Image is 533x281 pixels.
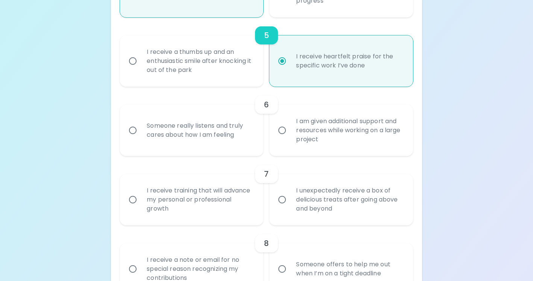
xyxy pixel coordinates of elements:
div: choice-group-check [120,87,413,156]
div: I receive a thumbs up and an enthusiastic smile after knocking it out of the park [141,38,259,84]
div: I receive heartfelt praise for the specific work I’ve done [290,43,408,79]
div: I receive training that will advance my personal or professional growth [141,177,259,222]
h6: 7 [264,168,269,180]
div: choice-group-check [120,17,413,87]
div: I unexpectedly receive a box of delicious treats after going above and beyond [290,177,408,222]
h6: 6 [264,99,269,111]
h6: 5 [264,29,269,41]
div: choice-group-check [120,156,413,225]
div: I am given additional support and resources while working on a large project [290,108,408,153]
h6: 8 [264,237,269,249]
div: Someone really listens and truly cares about how I am feeling [141,112,259,148]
